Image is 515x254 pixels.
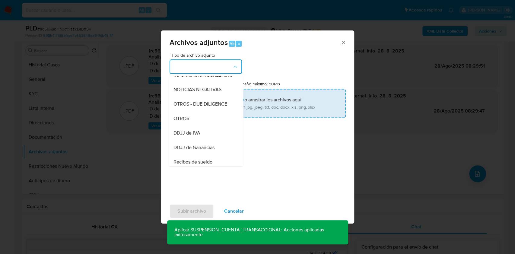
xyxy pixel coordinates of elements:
[173,72,232,78] span: INFORMACIÓN SCREENING
[173,144,214,151] span: DDJJ de Ganancias
[173,159,212,165] span: Recibos de sueldo
[173,101,227,107] span: OTROS - DUE DILIGENCE
[237,81,280,87] label: Tamaño máximo: 50MB
[173,130,200,136] span: DDJJ de IVA
[230,41,234,46] span: Alt
[224,205,244,218] span: Cancelar
[340,40,346,45] button: Cerrar
[173,87,221,93] span: NOTICIAS NEGATIVAS
[171,53,243,57] span: Tipo de archivo adjunto
[170,37,228,48] span: Archivos adjuntos
[173,116,189,122] span: OTROS
[238,41,240,46] span: a
[216,204,252,218] button: Cancelar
